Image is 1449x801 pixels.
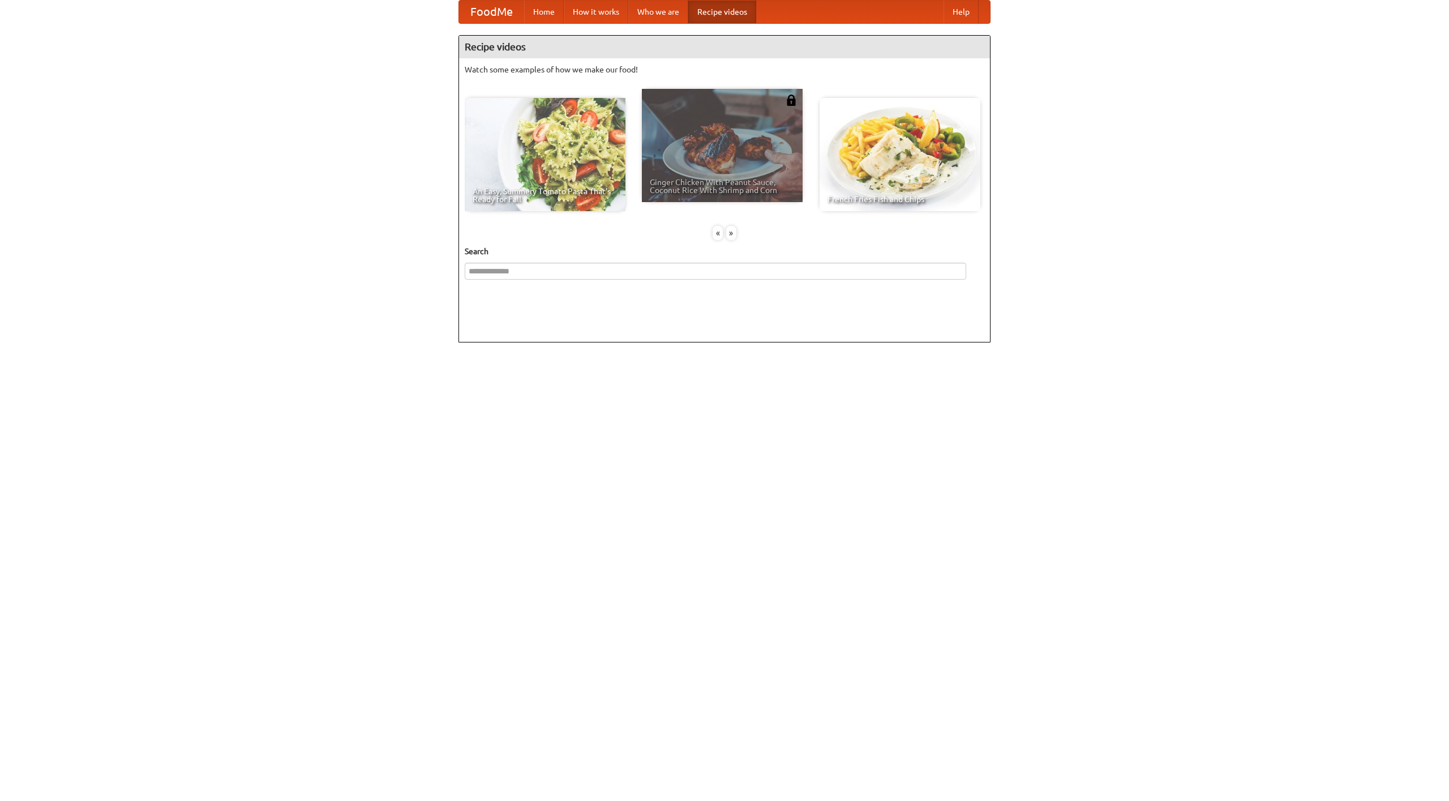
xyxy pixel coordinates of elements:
[726,226,736,240] div: »
[628,1,688,23] a: Who we are
[688,1,756,23] a: Recipe videos
[564,1,628,23] a: How it works
[786,95,797,106] img: 483408.png
[459,1,524,23] a: FoodMe
[820,98,980,211] a: French Fries Fish and Chips
[459,36,990,58] h4: Recipe videos
[713,226,723,240] div: «
[524,1,564,23] a: Home
[465,246,984,257] h5: Search
[465,98,625,211] a: An Easy, Summery Tomato Pasta That's Ready for Fall
[828,195,972,203] span: French Fries Fish and Chips
[465,64,984,75] p: Watch some examples of how we make our food!
[473,187,618,203] span: An Easy, Summery Tomato Pasta That's Ready for Fall
[944,1,979,23] a: Help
